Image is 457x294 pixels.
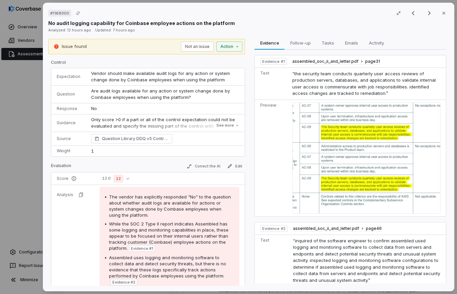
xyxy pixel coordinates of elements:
[51,163,71,171] p: Evaluation
[91,105,239,112] p: No
[113,175,124,183] span: 12
[293,226,359,231] span: assembled_soc_ii_and_letter.pdf
[100,175,132,183] button: 12.012
[293,226,382,232] button: assembled_soc_ii_and_letter.pdfpage46
[57,106,80,111] p: Response
[319,38,337,47] span: Tasks
[343,38,361,47] span: Emails
[91,116,239,156] p: Only score >0 if a part or all of the control expectation could not be evaluated and specify the ...
[406,9,420,17] button: Previous result
[95,28,135,32] span: Updated: 7 hours ago
[109,221,228,251] span: While the SOC 2 Type II report indicates Assembled has some logging and monitoring capabilities i...
[292,103,440,214] img: 6bcdf9fb3ebd46718b5c8a7be841649e_original.jpg_w1200.jpg
[112,279,135,285] span: Evidence # 2
[184,162,223,170] button: Correct the AI
[255,100,290,216] td: Preview
[367,38,387,47] span: Activity
[131,246,153,251] span: Evidence # 1
[57,74,80,79] p: Expectation
[72,7,84,19] button: Copy link
[102,135,169,142] span: Question Library DDQ v5 Control Set Customer Facing API Security
[91,88,231,100] span: Are audit logs available for any action or system change done by Coinbase employees when using th...
[258,38,282,47] span: Evidence
[366,226,382,231] span: page 46
[57,148,80,154] p: Weight
[62,43,87,50] p: Issue found
[263,59,285,64] span: Evidence # 1
[57,176,89,181] p: Score
[255,235,290,287] td: Text
[109,255,226,278] span: Assembled uses logging and monitoring software to collect data and detect security threats, but t...
[423,9,436,17] button: Next result
[217,42,243,52] button: Action
[292,59,380,64] button: assembled_soc_ii_and_letter.pdfpage31
[57,192,73,197] p: Analysis
[48,20,235,27] p: No audit logging capability for Coinbase employee actions on the platform
[292,71,436,96] span: “the security team conducts quarterly user access reviews of production servers, databases, and a...
[91,148,94,154] span: 1
[51,60,245,68] p: Control
[181,42,214,52] button: Not an issue
[225,162,245,170] button: Edit
[288,38,314,47] span: Follow-up
[57,120,80,126] p: Guidance
[292,59,358,64] span: assembled_soc_ii_and_letter.pdf
[57,136,80,141] p: Source
[48,28,91,32] span: Analyzed: 12 hours ago
[263,226,286,231] span: Evidence # 2
[57,91,80,97] p: Question
[255,68,290,100] td: Text
[215,119,242,132] button: See more
[109,194,231,218] span: The vendor has explicitly responded "No" to the question about whether audit logs are available f...
[91,71,231,83] span: Vendor should make available audit logs for any action or system change done by Coinbase employee...
[293,238,440,283] span: “inquired of the software engineer to confirm assembled used logging and monitoring software to c...
[50,10,69,16] span: # 1169300
[365,59,380,64] span: page 31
